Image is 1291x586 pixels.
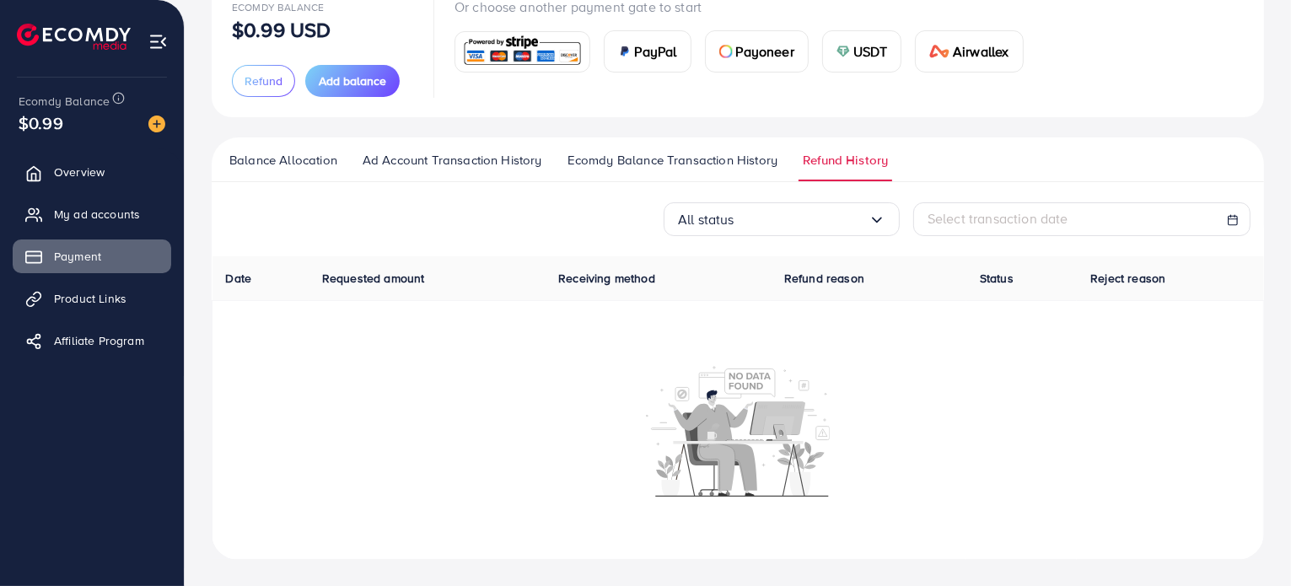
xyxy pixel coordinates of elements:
[784,270,864,287] span: Refund reason
[13,155,171,189] a: Overview
[13,239,171,273] a: Payment
[54,332,144,349] span: Affiliate Program
[226,270,252,287] span: Date
[953,41,1009,62] span: Airwallex
[1090,270,1165,287] span: Reject reason
[232,19,331,40] p: $0.99 USD
[678,207,734,233] span: All status
[232,65,295,97] button: Refund
[719,45,733,58] img: card
[148,32,168,51] img: menu
[363,151,542,169] span: Ad Account Transaction History
[54,206,140,223] span: My ad accounts
[604,30,691,73] a: cardPayPal
[460,34,584,70] img: card
[646,364,830,497] img: No account
[929,45,949,58] img: card
[705,30,809,73] a: cardPayoneer
[319,73,386,89] span: Add balance
[558,270,655,287] span: Receiving method
[13,282,171,315] a: Product Links
[19,110,63,135] span: $0.99
[734,207,869,233] input: Search for option
[635,41,677,62] span: PayPal
[455,31,590,73] a: card
[229,151,337,169] span: Balance Allocation
[853,41,888,62] span: USDT
[822,30,902,73] a: cardUSDT
[54,164,105,180] span: Overview
[54,248,101,265] span: Payment
[322,270,425,287] span: Requested amount
[305,65,400,97] button: Add balance
[19,93,110,110] span: Ecomdy Balance
[915,30,1023,73] a: cardAirwallex
[148,116,165,132] img: image
[245,73,282,89] span: Refund
[13,197,171,231] a: My ad accounts
[568,151,777,169] span: Ecomdy Balance Transaction History
[836,45,850,58] img: card
[736,41,794,62] span: Payoneer
[54,290,126,307] span: Product Links
[928,209,1068,228] span: Select transaction date
[803,151,888,169] span: Refund History
[13,324,171,358] a: Affiliate Program
[618,45,632,58] img: card
[1219,510,1278,573] iframe: Chat
[664,202,900,236] div: Search for option
[980,270,1014,287] span: Status
[17,24,131,50] img: logo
